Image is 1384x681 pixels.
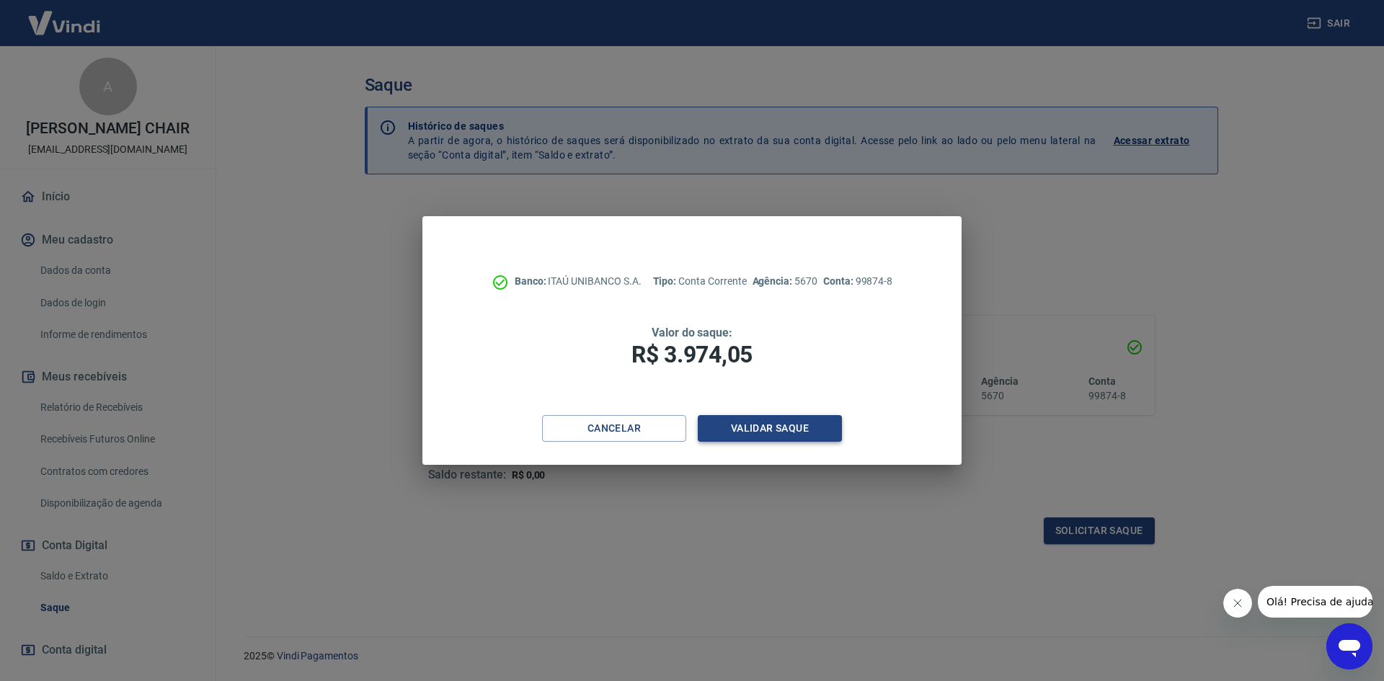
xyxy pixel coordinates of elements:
span: R$ 3.974,05 [631,341,753,368]
span: Conta: [823,275,856,287]
p: Conta Corrente [653,274,747,289]
button: Validar saque [698,415,842,442]
span: Banco: [515,275,549,287]
button: Cancelar [542,415,686,442]
span: Olá! Precisa de ajuda? [9,10,121,22]
span: Tipo: [653,275,679,287]
p: 99874-8 [823,274,892,289]
span: Valor do saque: [652,326,732,339]
p: 5670 [753,274,817,289]
p: ITAÚ UNIBANCO S.A. [515,274,642,289]
iframe: Botão para abrir a janela de mensagens [1326,623,1372,669]
iframe: Fechar mensagem [1223,589,1252,618]
span: Agência: [753,275,795,287]
iframe: Mensagem da empresa [1258,586,1372,618]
